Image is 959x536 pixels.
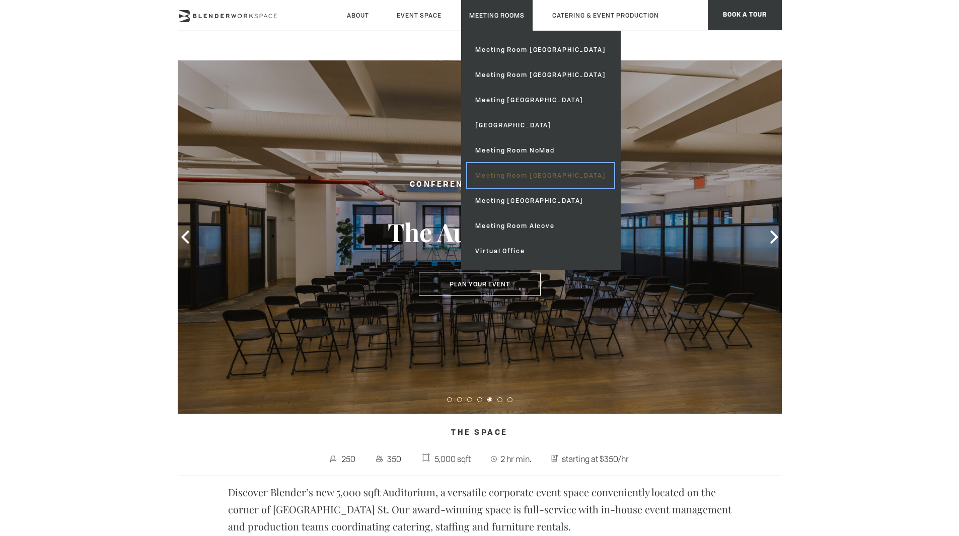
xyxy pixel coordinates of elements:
h4: The Space [178,424,782,443]
a: Meeting Room [GEOGRAPHIC_DATA] [467,37,614,62]
span: 2 hr min. [498,451,534,467]
h3: The Auditorium [364,216,596,248]
a: Meeting Room Alcove [467,213,614,239]
a: Meeting [GEOGRAPHIC_DATA] [467,188,614,213]
a: Meeting Room [GEOGRAPHIC_DATA] [467,163,614,188]
a: Meeting Room NoMad [467,138,614,163]
a: Meeting [GEOGRAPHIC_DATA] [467,88,614,113]
a: [GEOGRAPHIC_DATA] [467,113,614,138]
a: Virtual Office [467,239,614,264]
iframe: Chat Widget [778,407,959,536]
button: Plan Your Event [419,273,541,296]
span: 350 [385,451,404,467]
span: starting at $350/hr [559,451,631,467]
a: Meeting Room [GEOGRAPHIC_DATA] [467,62,614,88]
p: Discover Blender’s new 5,000 sqft Auditorium, a versatile corporate event space conveniently loca... [228,484,731,535]
span: 250 [340,451,358,467]
h2: Conference Event Space [364,179,596,191]
span: 5,000 sqft [432,451,473,467]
